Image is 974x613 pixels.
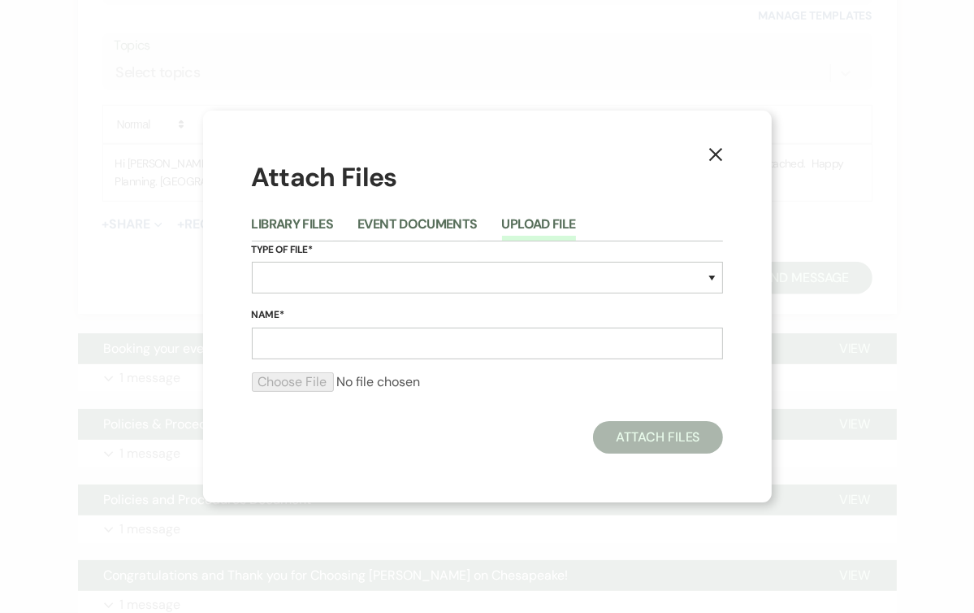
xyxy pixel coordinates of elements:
[252,218,334,241] button: Library Files
[357,218,477,241] button: Event Documents
[502,218,576,241] button: Upload File
[252,159,723,196] h1: Attach Files
[252,306,723,324] label: Name*
[593,421,722,454] button: Attach Files
[252,241,723,259] label: Type of File*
